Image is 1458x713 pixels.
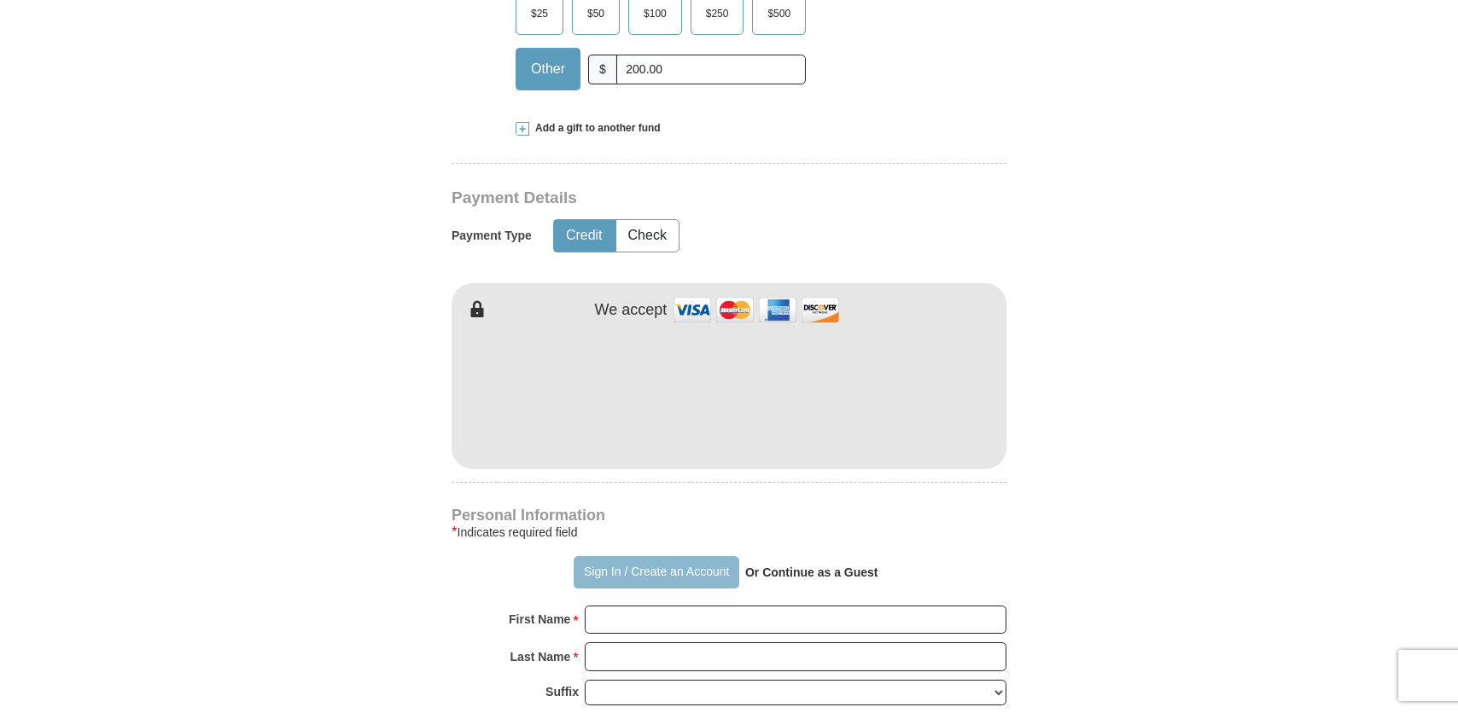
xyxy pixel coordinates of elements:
[452,508,1006,522] h4: Personal Information
[574,556,738,588] button: Sign In / Create an Account
[579,1,613,26] span: $50
[554,220,615,252] button: Credit
[509,607,570,631] strong: First Name
[616,55,806,84] input: Other Amount
[635,1,675,26] span: $100
[452,188,887,208] h3: Payment Details
[595,301,668,320] h4: We accept
[588,55,617,84] span: $
[697,1,738,26] span: $250
[545,680,579,704] strong: Suffix
[529,121,661,136] span: Add a gift to another fund
[522,1,557,26] span: $25
[671,292,842,328] img: credit cards accepted
[759,1,799,26] span: $500
[616,220,679,252] button: Check
[510,645,571,669] strong: Last Name
[452,229,532,243] h5: Payment Type
[452,522,1006,542] div: Indicates required field
[745,565,878,579] strong: Or Continue as a Guest
[522,56,574,82] span: Other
